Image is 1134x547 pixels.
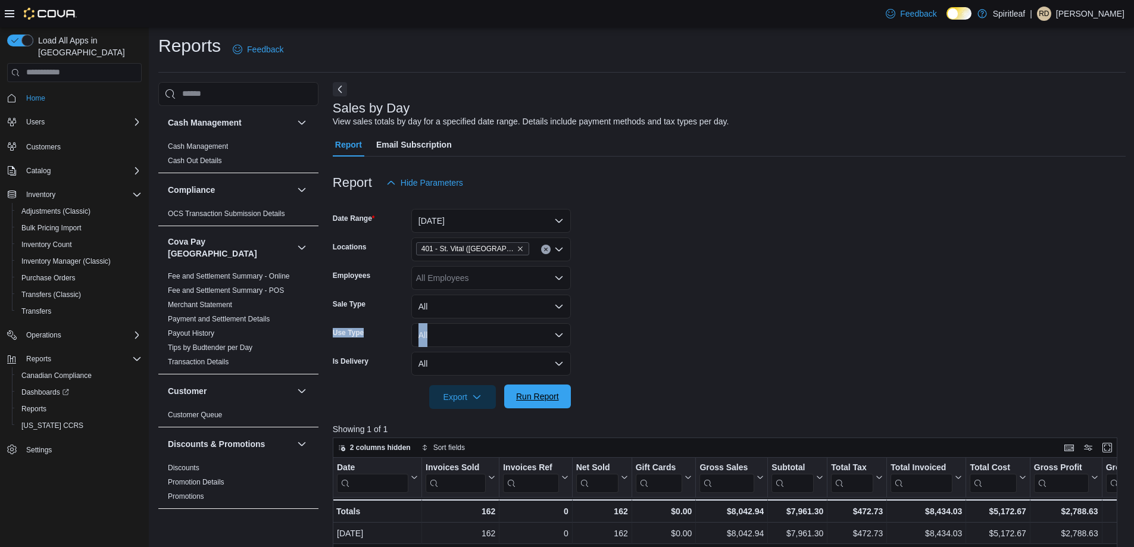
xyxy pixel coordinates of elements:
button: [US_STATE] CCRS [12,417,146,434]
div: $472.73 [831,526,883,540]
span: Inventory [21,187,142,202]
div: Gift Card Sales [635,462,682,493]
h3: Discounts & Promotions [168,438,265,450]
h3: Cash Management [168,117,242,129]
div: Gift Cards [635,462,682,474]
span: 401 - St. Vital ([GEOGRAPHIC_DATA]) [421,243,514,255]
span: Merchant Statement [168,300,232,310]
a: Transfers (Classic) [17,287,86,302]
button: Customer [168,385,292,397]
div: $8,434.03 [891,504,962,518]
span: Customer Queue [168,410,222,420]
h3: Sales by Day [333,101,410,115]
button: Clear input [541,245,551,254]
button: Inventory [2,186,146,203]
a: Cash Out Details [168,157,222,165]
button: Display options [1081,440,1095,455]
button: Compliance [295,183,309,197]
span: Purchase Orders [21,273,76,283]
a: Customer Queue [168,411,222,419]
button: All [411,323,571,347]
button: Enter fullscreen [1100,440,1114,455]
a: Settings [21,443,57,457]
button: Inventory [21,187,60,202]
span: Dashboards [21,387,69,397]
a: Fee and Settlement Summary - POS [168,286,284,295]
div: $2,788.63 [1034,526,1098,540]
button: Subtotal [771,462,823,493]
a: Inventory Manager (Classic) [17,254,115,268]
button: Reports [21,352,56,366]
div: Gross Sales [699,462,754,493]
button: Gift Cards [635,462,692,493]
button: Customer [295,384,309,398]
span: Reports [21,404,46,414]
span: Load All Apps in [GEOGRAPHIC_DATA] [33,35,142,58]
button: Transfers (Classic) [12,286,146,303]
span: Bulk Pricing Import [17,221,142,235]
span: Customers [21,139,142,154]
button: Sort fields [417,440,470,455]
button: Compliance [168,184,292,196]
div: 162 [426,504,495,518]
div: $8,434.03 [891,526,962,540]
a: [US_STATE] CCRS [17,418,88,433]
span: Adjustments (Classic) [17,204,142,218]
span: Canadian Compliance [17,368,142,383]
span: Users [26,117,45,127]
a: Tips by Budtender per Day [168,343,252,352]
span: Inventory [26,190,55,199]
button: Invoices Ref [503,462,568,493]
span: Discounts [168,463,199,473]
span: Reports [17,402,142,416]
div: Total Tax [831,462,873,474]
a: Feedback [228,37,288,61]
span: Catalog [26,166,51,176]
span: Hide Parameters [401,177,463,189]
div: 0 [503,526,568,540]
div: $7,961.30 [771,504,823,518]
span: Home [21,90,142,105]
div: 0 [503,504,568,518]
div: Invoices Ref [503,462,558,493]
div: Customer [158,408,318,427]
button: 2 columns hidden [333,440,416,455]
p: | [1030,7,1032,21]
span: Payment and Settlement Details [168,314,270,324]
span: Promotion Details [168,477,224,487]
span: Transfers (Classic) [17,287,142,302]
button: [DATE] [411,209,571,233]
button: Cova Pay [GEOGRAPHIC_DATA] [168,236,292,260]
button: Reports [2,351,146,367]
a: Transaction Details [168,358,229,366]
span: Email Subscription [376,133,452,157]
div: Subtotal [771,462,814,493]
p: Spiritleaf [993,7,1025,21]
button: Catalog [2,162,146,179]
a: Promotion Details [168,478,224,486]
span: Run Report [516,390,559,402]
div: $5,172.67 [970,526,1026,540]
span: 2 columns hidden [350,443,411,452]
h3: Customer [168,385,207,397]
a: Cash Management [168,142,228,151]
button: Invoices Sold [426,462,495,493]
div: 162 [426,526,495,540]
button: Inventory Count [12,236,146,253]
button: Reports [12,401,146,417]
p: Showing 1 of 1 [333,423,1126,435]
span: Promotions [168,492,204,501]
button: Operations [21,328,66,342]
div: $8,042.94 [699,504,764,518]
button: All [411,352,571,376]
div: $5,172.67 [970,504,1026,518]
button: Users [21,115,49,129]
label: Use Type [333,328,364,337]
span: Sort fields [433,443,465,452]
span: Feedback [900,8,936,20]
button: Discounts & Promotions [168,438,292,450]
span: [US_STATE] CCRS [21,421,83,430]
span: Catalog [21,164,142,178]
a: Reports [17,402,51,416]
